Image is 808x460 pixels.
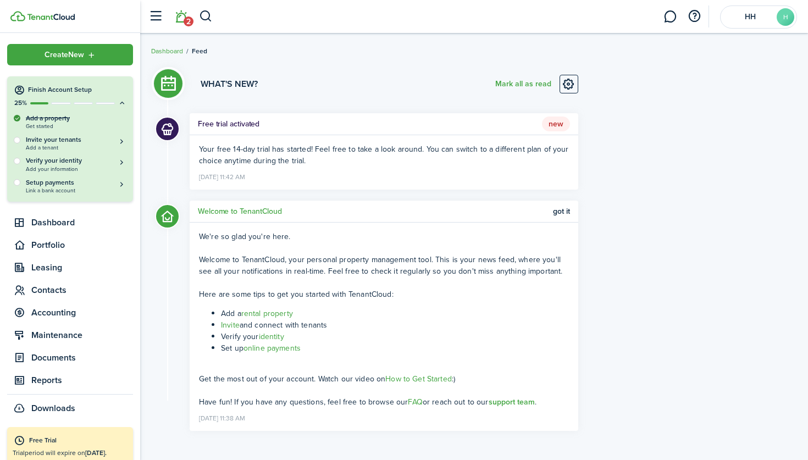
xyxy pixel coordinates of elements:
img: TenantCloud [10,11,25,21]
p: Trial [13,448,128,458]
a: Reports [7,370,133,390]
h4: Finish Account Setup [28,85,126,95]
h3: What's new? [201,77,258,91]
span: New [542,117,570,132]
button: Open sidebar [145,6,166,27]
span: Accounting [31,306,133,319]
span: Add your information [26,166,126,172]
ng-component: We're so glad you're here. Welcome to TenantCloud, your personal property management tool. This i... [199,231,569,408]
span: Contacts [31,284,133,297]
li: Set up [221,342,569,354]
span: Add a tenant [26,145,126,151]
a: Dashboard [151,46,183,56]
li: and connect with tenants [221,319,569,331]
span: Reports [31,374,133,387]
button: Invite your tenantsAdd a tenant [26,135,126,151]
a: Setup paymentsLink a bank account [26,178,126,193]
h5: Free trial activated [198,118,259,130]
button: Open resource center [685,7,704,26]
img: TenantCloud [27,14,75,20]
p: 25% [14,98,27,108]
span: Maintenance [31,329,133,342]
button: Search [199,7,213,26]
span: Got it [553,207,570,216]
span: Create New [45,51,84,59]
div: Finish Account Setup25% [7,113,133,202]
li: Verify your [221,331,569,342]
h5: Setup payments [26,178,126,187]
a: identity [259,331,284,342]
ng-component: Your free 14-day trial has started! Feel free to take a look around. You can switch to a differen... [199,143,569,167]
h5: Welcome to TenantCloud [198,206,282,217]
button: Verify your identityAdd your information [26,156,126,172]
span: Dashboard [31,216,133,229]
b: [DATE]. [85,448,107,458]
button: Open menu [7,44,133,65]
div: Free Trial [29,435,128,446]
h5: Invite your tenants [26,135,126,145]
span: Leasing [31,261,133,274]
span: Link a bank account [26,187,126,193]
span: Feed [192,46,207,56]
time: [DATE] 11:42 AM [199,169,245,183]
button: support team [489,398,535,407]
time: [DATE] 11:38 AM [199,410,245,424]
avatar-text: H [777,8,794,26]
a: online payments [243,342,301,354]
span: Portfolio [31,239,133,252]
h5: Verify your identity [26,156,126,165]
a: How to Get Started [385,373,452,385]
span: Downloads [31,402,75,415]
span: HH [728,13,772,21]
button: Finish Account Setup25% [7,76,133,108]
a: Messaging [660,3,680,31]
button: Mark all as read [495,75,551,93]
span: Documents [31,351,133,364]
a: rental property [241,308,293,319]
a: Invite [221,319,240,331]
a: FAQ [408,396,422,408]
span: period will expire on [25,448,107,458]
li: Add a [221,308,569,319]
